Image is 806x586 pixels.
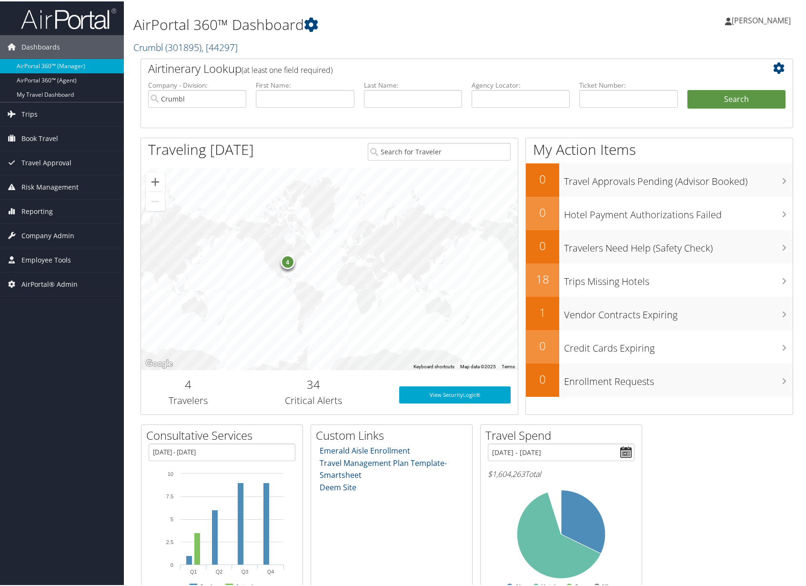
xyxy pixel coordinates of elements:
[472,79,570,89] label: Agency Locator:
[526,329,793,362] a: 0Credit Cards Expiring
[526,138,793,158] h1: My Action Items
[146,191,165,210] button: Zoom out
[488,467,525,478] span: $1,604,263
[320,444,410,455] a: Emerald Aisle Enrollment
[460,363,496,368] span: Map data ©2025
[564,269,793,287] h3: Trips Missing Hotels
[171,515,173,521] tspan: 5
[146,171,165,190] button: Zoom in
[190,567,197,573] text: Q1
[165,40,201,52] span: ( 301895 )
[148,79,246,89] label: Company - Division:
[21,6,116,29] img: airportal-logo.png
[21,125,58,149] span: Book Travel
[21,150,71,173] span: Travel Approval
[564,202,793,220] h3: Hotel Payment Authorizations Failed
[526,195,793,229] a: 0Hotel Payment Authorizations Failed
[725,5,800,33] a: [PERSON_NAME]
[526,229,793,262] a: 0Travelers Need Help (Safety Check)
[201,40,238,52] span: , [ 44297 ]
[364,79,462,89] label: Last Name:
[242,567,249,573] text: Q3
[242,393,385,406] h3: Critical Alerts
[368,141,511,159] input: Search for Traveler
[526,162,793,195] a: 0Travel Approvals Pending (Advisor Booked)
[168,470,173,475] tspan: 10
[485,426,642,442] h2: Travel Spend
[143,356,175,369] a: Open this area in Google Maps (opens a new window)
[399,385,511,402] a: View SecurityLogic®
[526,270,559,286] h2: 18
[216,567,223,573] text: Q2
[320,456,447,479] a: Travel Management Plan Template- Smartsheet
[21,34,60,58] span: Dashboards
[21,222,74,246] span: Company Admin
[526,203,559,219] h2: 0
[166,492,173,498] tspan: 7.5
[133,13,578,33] h1: AirPortal 360™ Dashboard
[526,303,559,319] h2: 1
[564,369,793,387] h3: Enrollment Requests
[148,138,254,158] h1: Traveling [DATE]
[732,14,791,24] span: [PERSON_NAME]
[502,363,515,368] a: Terms (opens in new tab)
[143,356,175,369] img: Google
[21,101,38,125] span: Trips
[21,174,79,198] span: Risk Management
[564,169,793,187] h3: Travel Approvals Pending (Advisor Booked)
[526,262,793,295] a: 18Trips Missing Hotels
[488,467,635,478] h6: Total
[242,63,332,74] span: (at least one field required)
[526,370,559,386] h2: 0
[256,79,354,89] label: First Name:
[564,302,793,320] h3: Vendor Contracts Expiring
[148,375,228,391] h2: 4
[564,335,793,354] h3: Credit Cards Expiring
[687,89,786,108] button: Search
[148,393,228,406] h3: Travelers
[316,426,472,442] h2: Custom Links
[526,236,559,253] h2: 0
[320,481,356,491] a: Deem Site
[21,271,78,295] span: AirPortal® Admin
[413,362,454,369] button: Keyboard shortcuts
[21,247,71,271] span: Employee Tools
[526,336,559,353] h2: 0
[526,362,793,395] a: 0Enrollment Requests
[166,538,173,544] tspan: 2.5
[526,295,793,329] a: 1Vendor Contracts Expiring
[242,375,385,391] h2: 34
[579,79,677,89] label: Ticket Number:
[171,561,173,566] tspan: 0
[281,253,295,268] div: 4
[21,198,53,222] span: Reporting
[564,235,793,253] h3: Travelers Need Help (Safety Check)
[148,59,731,75] h2: Airtinerary Lookup
[146,426,302,442] h2: Consultative Services
[133,40,238,52] a: Crumbl
[267,567,274,573] text: Q4
[526,170,559,186] h2: 0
